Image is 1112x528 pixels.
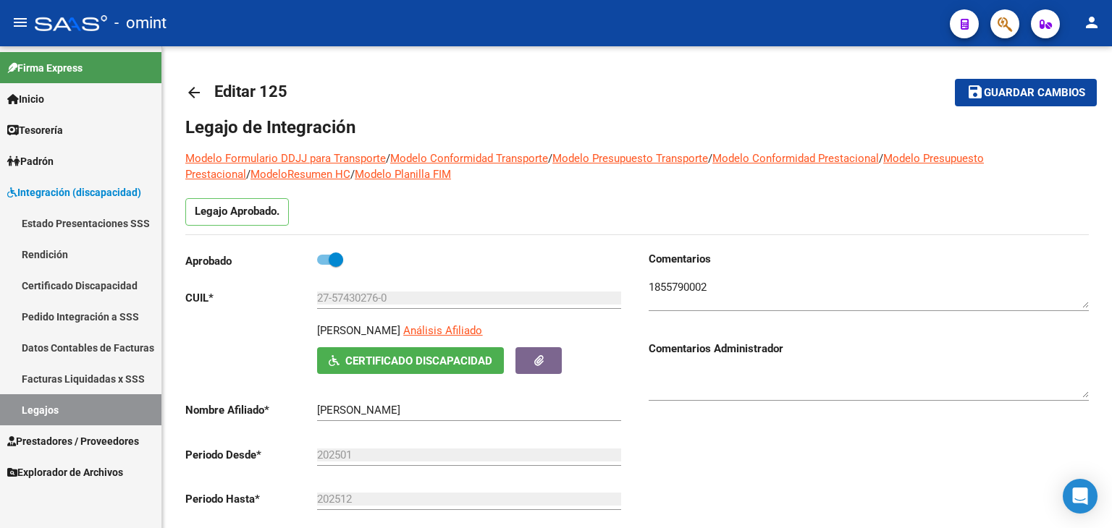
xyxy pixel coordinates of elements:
[214,82,287,101] span: Editar 125
[185,402,317,418] p: Nombre Afiliado
[984,87,1085,100] span: Guardar cambios
[7,60,83,76] span: Firma Express
[185,116,1089,139] h1: Legajo de Integración
[250,168,350,181] a: ModeloResumen HC
[185,198,289,226] p: Legajo Aprobado.
[185,290,317,306] p: CUIL
[712,152,879,165] a: Modelo Conformidad Prestacional
[7,464,123,480] span: Explorador de Archivos
[185,253,317,269] p: Aprobado
[185,491,317,507] p: Periodo Hasta
[12,14,29,31] mat-icon: menu
[185,84,203,101] mat-icon: arrow_back
[955,79,1097,106] button: Guardar cambios
[649,341,1089,357] h3: Comentarios Administrador
[7,153,54,169] span: Padrón
[7,91,44,107] span: Inicio
[345,354,492,367] span: Certificado Discapacidad
[185,447,317,463] p: Periodo Desde
[390,152,548,165] a: Modelo Conformidad Transporte
[355,168,451,181] a: Modelo Planilla FIM
[649,251,1089,267] h3: Comentarios
[403,324,482,337] span: Análisis Afiliado
[114,7,167,39] span: - omint
[317,347,504,374] button: Certificado Discapacidad
[1083,14,1100,31] mat-icon: person
[7,433,139,449] span: Prestadores / Proveedores
[317,323,400,338] p: [PERSON_NAME]
[7,184,141,200] span: Integración (discapacidad)
[185,152,386,165] a: Modelo Formulario DDJJ para Transporte
[552,152,708,165] a: Modelo Presupuesto Transporte
[1063,479,1098,514] div: Open Intercom Messenger
[7,122,63,138] span: Tesorería
[966,83,984,101] mat-icon: save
